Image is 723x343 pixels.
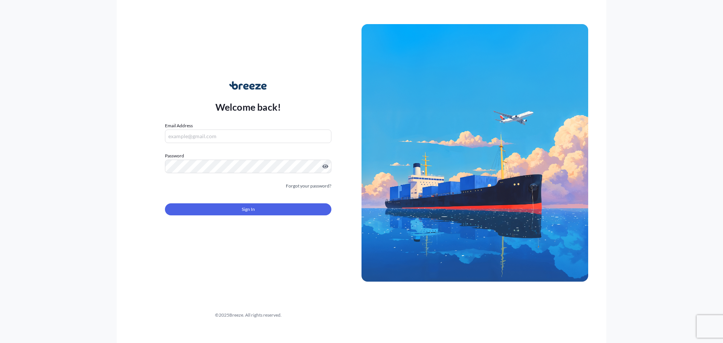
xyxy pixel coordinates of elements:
p: Welcome back! [215,101,281,113]
div: © 2025 Breeze. All rights reserved. [135,311,361,319]
label: Password [165,152,331,160]
button: Sign In [165,203,331,215]
span: Sign In [242,206,255,213]
label: Email Address [165,122,193,130]
button: Show password [322,163,328,169]
input: example@gmail.com [165,130,331,143]
img: Ship illustration [361,24,588,282]
a: Forgot your password? [286,182,331,190]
